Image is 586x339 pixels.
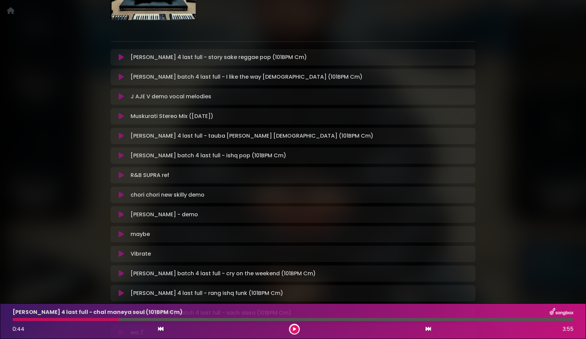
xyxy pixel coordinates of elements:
[131,152,286,160] p: [PERSON_NAME] batch 4 last full - ishq pop (101BPM Cm)
[131,250,151,258] p: Vibrate
[131,191,204,199] p: chori chori new skilly demo
[550,308,573,317] img: songbox-logo-white.png
[131,289,283,297] p: [PERSON_NAME] 4 last full - rang ishq funk (101BPM Cm)
[131,73,363,81] p: [PERSON_NAME] batch 4 last full - I like the way [DEMOGRAPHIC_DATA] (101BPM Cm)
[131,270,316,278] p: [PERSON_NAME] batch 4 last full - cry on the weekend (101BPM Cm)
[131,53,307,61] p: [PERSON_NAME] 4 last full - story sake reggae pop (101BPM Cm)
[131,132,373,140] p: [PERSON_NAME] 4 last full - tauba [PERSON_NAME] [DEMOGRAPHIC_DATA] (101BPM Cm)
[131,93,211,101] p: J AJE V demo vocal melodies
[563,325,573,333] span: 3:55
[131,112,213,120] p: Muskurati Stereo Mix ([DATE])
[13,308,182,316] p: [PERSON_NAME] 4 last full - chal maneya soul (101BPM Cm)
[131,171,169,179] p: R&B SUPRA ref
[13,325,24,333] span: 0:44
[131,230,150,238] p: maybe
[131,211,198,219] p: [PERSON_NAME] - demo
